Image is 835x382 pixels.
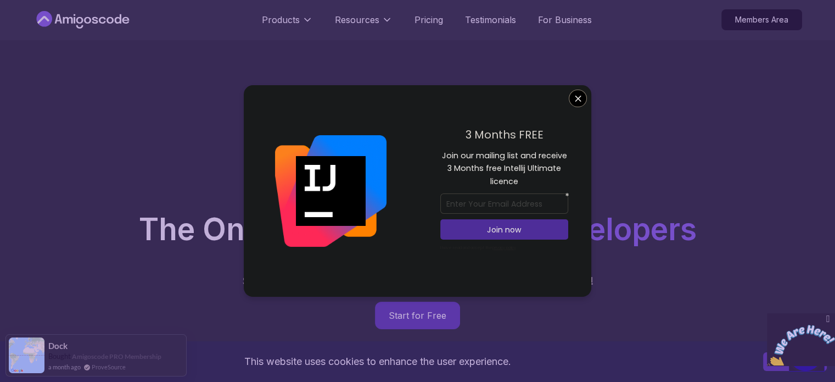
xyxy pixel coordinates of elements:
span: Developers [532,211,697,247]
span: Dock [48,341,68,351]
a: Amigoscode PRO Membership [72,352,161,361]
button: Resources [335,13,393,35]
a: For Business [538,13,592,26]
div: This website uses cookies to enhance the user experience. [8,350,747,374]
button: Accept cookies [763,352,827,371]
p: Members Area [722,10,802,30]
p: Products [262,13,300,26]
span: a month ago [48,362,81,372]
a: ProveSource [92,362,126,372]
p: Start for Free [376,302,459,329]
h1: The One-Stop Platform for [42,214,793,245]
button: Products [262,13,313,35]
a: Testimonials [465,13,516,26]
a: Members Area [721,9,802,30]
p: Get unlimited access to coding , , and . Start your journey or level up your career with Amigosco... [233,258,602,289]
img: provesource social proof notification image [9,337,44,373]
p: Resources [335,13,379,26]
a: Pricing [414,13,443,26]
iframe: chat widget [767,313,835,366]
span: Bought [48,352,71,361]
a: Start for Free [375,302,460,329]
